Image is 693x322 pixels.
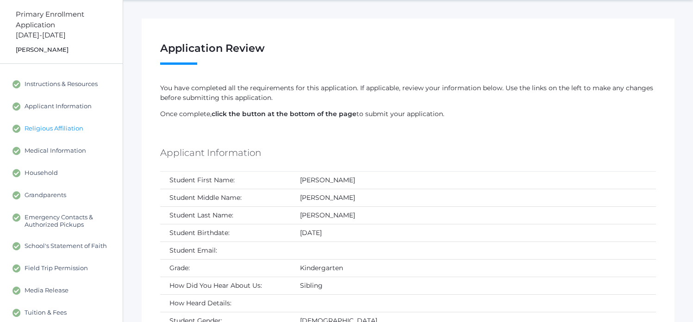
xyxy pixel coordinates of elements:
td: How Heard Details: [160,294,291,312]
p: You have completed all the requirements for this application. If applicable, review your informat... [160,83,656,103]
td: [PERSON_NAME] [291,206,656,224]
span: Instructions & Resources [25,80,98,88]
td: Grade: [160,259,291,277]
td: [PERSON_NAME] [291,189,656,206]
div: [PERSON_NAME] [16,45,123,55]
h1: Application Review [160,43,656,65]
strong: click the button at the bottom of the page [212,110,356,118]
td: How Did You Hear About Us: [160,277,291,294]
td: Student Middle Name: [160,189,291,206]
td: Student Email: [160,241,291,259]
span: Media Release [25,286,69,295]
p: Once complete, to submit your application. [160,109,656,119]
span: Grandparents [25,191,66,199]
span: Religious Affiliation [25,124,83,133]
td: [DATE] [291,224,656,241]
span: Tuition & Fees [25,309,67,317]
td: Kindergarten [291,259,656,277]
td: Student First Name: [160,172,291,189]
div: [DATE]-[DATE] [16,30,123,41]
span: Emergency Contacts & Authorized Pickups [25,213,113,228]
div: Primary Enrollment Application [16,9,123,30]
span: Household [25,169,58,177]
td: Sibling [291,277,656,294]
span: Field Trip Permission [25,264,88,272]
h5: Applicant Information [160,145,261,161]
span: Applicant Information [25,102,92,111]
td: Student Birthdate: [160,224,291,241]
span: School's Statement of Faith [25,242,107,250]
td: [PERSON_NAME] [291,172,656,189]
td: Student Last Name: [160,206,291,224]
span: Medical Information [25,147,86,155]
